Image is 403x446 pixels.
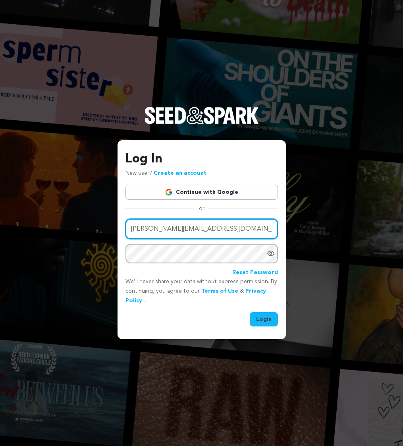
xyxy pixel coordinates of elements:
[201,288,238,294] a: Terms of Use
[145,107,259,140] a: Seed&Spark Homepage
[125,150,278,169] h3: Log In
[125,277,278,305] p: We’ll never share your data without express permission. By continuing, you agree to our & .
[165,188,173,196] img: Google logo
[125,169,206,178] p: New user?
[125,219,278,239] input: Email address
[194,205,209,212] span: or
[232,268,278,278] a: Reset Password
[267,249,275,257] a: Show password as plain text. Warning: this will display your password on the screen.
[154,170,206,176] a: Create an account
[145,107,259,124] img: Seed&Spark Logo
[125,185,278,200] a: Continue with Google
[250,312,278,326] button: Login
